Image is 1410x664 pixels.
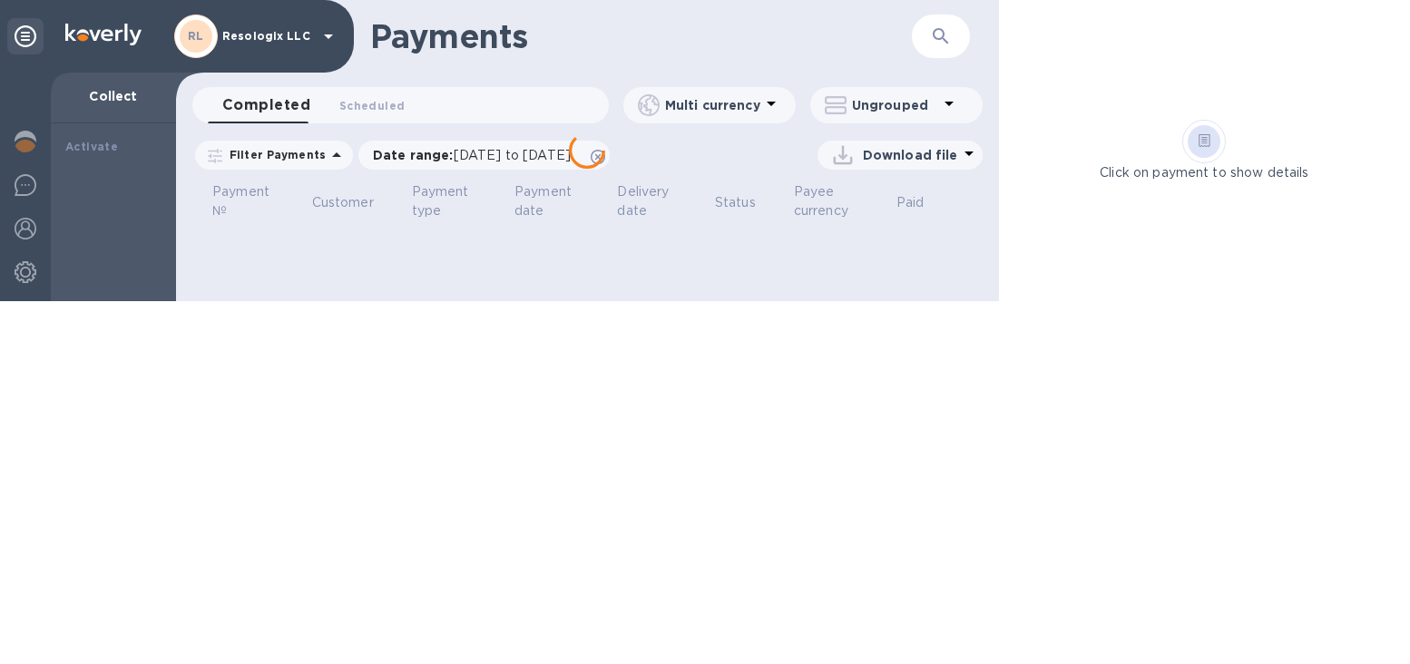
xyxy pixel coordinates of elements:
p: Payment № [212,182,274,220]
img: Logo [65,24,142,45]
span: Status [715,193,779,212]
b: Activate [65,140,118,153]
p: Date range : [373,146,580,164]
p: Ungrouped [852,96,938,114]
p: Delivery date [617,182,677,220]
div: Unpin categories [7,18,44,54]
p: Click on payment to show details [1100,163,1308,182]
span: [DATE] to [DATE] [454,148,571,162]
span: Payment type [412,182,500,220]
span: Delivery date [617,182,700,220]
p: Resologix LLC [222,30,313,43]
span: Payment № [212,182,298,220]
p: Status [715,193,756,212]
p: Collect [65,87,162,105]
span: Scheduled [339,96,405,115]
p: Download file [863,146,958,164]
p: Paid [896,193,925,212]
span: Paid [896,193,948,212]
span: Customer [312,193,397,212]
h1: Payments [370,17,912,55]
span: Payee currency [794,182,882,220]
p: Multi currency [665,96,760,114]
p: Customer [312,193,374,212]
div: Date range:[DATE] to [DATE] [358,141,610,170]
span: Completed [222,93,310,118]
p: Filter Payments [222,147,326,162]
p: Payment date [514,182,579,220]
span: Payment date [514,182,602,220]
p: Payee currency [794,182,858,220]
p: Payment type [412,182,476,220]
b: RL [188,29,204,43]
